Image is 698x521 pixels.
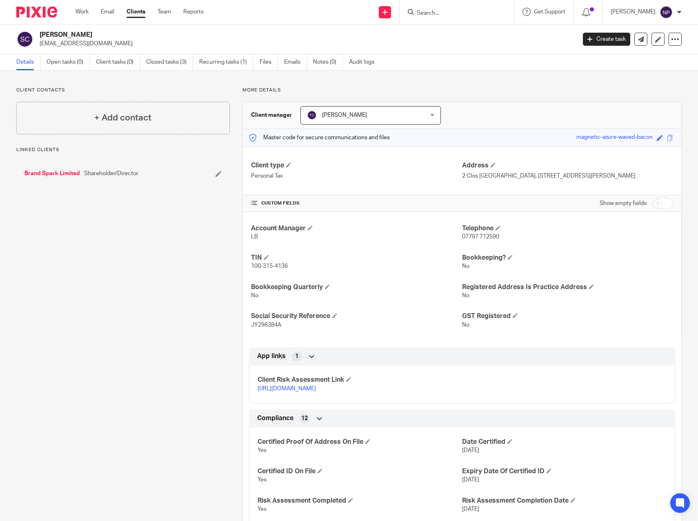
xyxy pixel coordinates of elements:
h4: Risk Assessment Completed [258,497,462,505]
h3: Client manager [251,111,292,119]
p: Master code for secure communications and files [249,134,390,142]
a: Email [101,8,114,16]
a: Reports [183,8,204,16]
span: LB [251,234,258,240]
span: 07797 712590 [462,234,499,240]
a: Details [16,54,40,70]
h4: Bookkeeping Quarterly [251,283,462,292]
a: Brand Spark Limited [24,169,80,178]
h4: Bookkeeping? [462,254,673,262]
span: No [462,263,469,269]
a: Team [158,8,171,16]
span: App links [257,352,286,361]
span: [DATE] [462,448,479,453]
h4: Certified ID On File [258,467,462,476]
h4: Expiry Date Of Certified ID [462,467,667,476]
img: svg%3E [660,6,673,19]
span: Yes [258,477,267,483]
p: Linked clients [16,147,230,153]
a: Notes (0) [313,54,343,70]
label: Show empty fields [600,199,647,207]
h4: Risk Assessment Completion Date [462,497,667,505]
a: [URL][DOMAIN_NAME] [258,386,316,392]
span: Get Support [534,9,565,15]
p: [EMAIL_ADDRESS][DOMAIN_NAME] [40,40,571,48]
a: Recurring tasks (1) [199,54,253,70]
h4: Client type [251,161,462,170]
h4: + Add contact [94,111,151,124]
h4: TIN [251,254,462,262]
span: Compliance [257,414,293,423]
a: Closed tasks (3) [146,54,193,70]
span: 12 [301,414,308,423]
h4: Registered Address Is Practice Address [462,283,673,292]
h4: Social Security Reference [251,312,462,321]
a: Open tasks (0) [47,54,90,70]
a: Clients [127,8,145,16]
p: [PERSON_NAME] [611,8,656,16]
h4: Telephone [462,224,673,233]
a: Audit logs [349,54,380,70]
p: Client contacts [16,87,230,94]
a: Client tasks (0) [96,54,140,70]
span: No [251,293,258,298]
span: Shareholder/Director [84,169,138,178]
h2: [PERSON_NAME] [40,31,465,39]
span: JY296384A [251,322,281,328]
span: [DATE] [462,477,479,483]
p: More details [242,87,682,94]
a: Create task [583,33,630,46]
h4: Address [462,161,673,170]
span: [PERSON_NAME] [322,112,367,118]
p: Personal Tax [251,172,462,180]
h4: GST Registered [462,312,673,321]
span: 100-315-4136 [251,263,288,269]
p: 2 Clos [GEOGRAPHIC_DATA], [STREET_ADDRESS][PERSON_NAME] [462,172,673,180]
span: Yes [258,448,267,453]
span: [DATE] [462,506,479,512]
span: 1 [295,352,298,361]
span: Yes [258,506,267,512]
img: Pixie [16,7,57,18]
a: Files [260,54,278,70]
img: svg%3E [16,31,33,48]
img: svg%3E [307,110,317,120]
span: No [462,322,469,328]
span: No [462,293,469,298]
h4: Certified Proof Of Address On File [258,438,462,446]
h4: Account Manager [251,224,462,233]
h4: Date Certified [462,438,667,446]
h4: Client Risk Assessment Link [258,376,462,384]
h4: CUSTOM FIELDS [251,200,462,207]
a: Emails [284,54,307,70]
input: Search [416,10,489,17]
div: magnetic-azure-waved-bacon [576,133,653,142]
a: Work [76,8,89,16]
